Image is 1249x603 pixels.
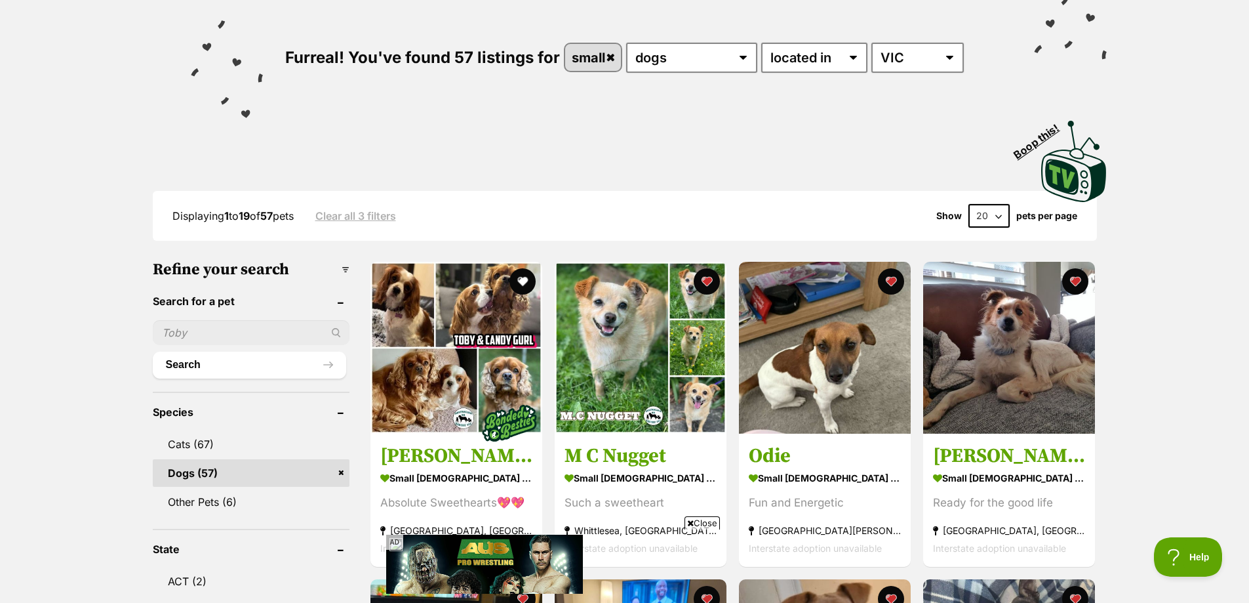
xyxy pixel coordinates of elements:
[370,434,542,567] a: [PERSON_NAME] and [PERSON_NAME] small [DEMOGRAPHIC_DATA] Dog Absolute Sweethearts💖💖 [GEOGRAPHIC_D...
[380,444,532,468] h3: [PERSON_NAME] and [PERSON_NAME]
[739,434,911,567] a: Odie small [DEMOGRAPHIC_DATA] Dog Fun and Energetic [GEOGRAPHIC_DATA][PERSON_NAME][GEOGRAPHIC_DAT...
[224,209,229,222] strong: 1
[380,468,532,488] strong: small [DEMOGRAPHIC_DATA] Dog
[1011,114,1071,161] span: Boop this!
[749,522,901,539] strong: [GEOGRAPHIC_DATA][PERSON_NAME][GEOGRAPHIC_DATA]
[3,3,16,16] img: search
[739,262,911,434] img: Odie - Jack Russell Terrier Dog
[749,494,901,512] div: Fun and Energetic
[477,390,542,456] img: bonded besties
[923,434,1095,567] a: [PERSON_NAME] small [DEMOGRAPHIC_DATA] Dog Ready for the good life [GEOGRAPHIC_DATA], [GEOGRAPHIC...
[370,262,542,434] img: Toby and Cany Gurl - Cavalier King Charles Spaniel Dog
[684,516,720,530] span: Close
[1016,211,1077,221] label: pets per page
[565,468,717,488] strong: small [DEMOGRAPHIC_DATA] Dog
[933,494,1085,512] div: Ready for the good life
[172,209,294,222] span: Displaying to of pets
[1063,268,1089,295] button: favourite
[153,543,349,555] header: State
[153,260,349,279] h3: Refine your search
[694,268,720,295] button: favourite
[936,211,962,221] span: Show
[153,352,346,378] button: Search
[565,494,717,512] div: Such a sweetheart
[749,468,901,488] strong: small [DEMOGRAPHIC_DATA] Dog
[380,522,532,539] strong: [GEOGRAPHIC_DATA], [GEOGRAPHIC_DATA]
[878,268,904,295] button: favourite
[153,488,349,516] a: Other Pets (6)
[565,522,717,539] strong: Whittlesea, [GEOGRAPHIC_DATA]
[153,320,349,345] input: Toby
[923,262,1095,434] img: Basil Silvanus - Papillon Dog
[380,543,513,554] span: Interstate adoption unavailable
[933,522,1085,539] strong: [GEOGRAPHIC_DATA], [GEOGRAPHIC_DATA]
[933,468,1085,488] strong: small [DEMOGRAPHIC_DATA] Dog
[933,444,1085,468] h3: [PERSON_NAME]
[624,596,625,596] iframe: Advertisement
[315,210,396,222] a: Clear all 3 filters
[1154,537,1223,577] iframe: Help Scout Beacon - Open
[153,406,349,418] header: Species
[239,209,250,222] strong: 19
[153,568,349,595] a: ACT (2)
[565,444,717,468] h3: M C Nugget
[380,494,532,512] div: Absolute Sweethearts💖💖
[386,535,403,550] span: AD
[565,44,621,71] a: small
[1041,109,1107,205] a: Boop this!
[933,543,1066,554] span: Interstate adoption unavailable
[153,430,349,458] a: Cats (67)
[260,209,273,222] strong: 57
[153,295,349,307] header: Search for a pet
[285,48,560,67] span: Furreal! You've found 57 listings for
[749,444,901,468] h3: Odie
[153,459,349,487] a: Dogs (57)
[509,268,536,295] button: favourite
[555,434,726,567] a: M C Nugget small [DEMOGRAPHIC_DATA] Dog Such a sweetheart Whittlesea, [GEOGRAPHIC_DATA] Interstat...
[555,262,726,434] img: M C Nugget - Pomeranian Dog
[1041,121,1107,202] img: PetRescue TV logo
